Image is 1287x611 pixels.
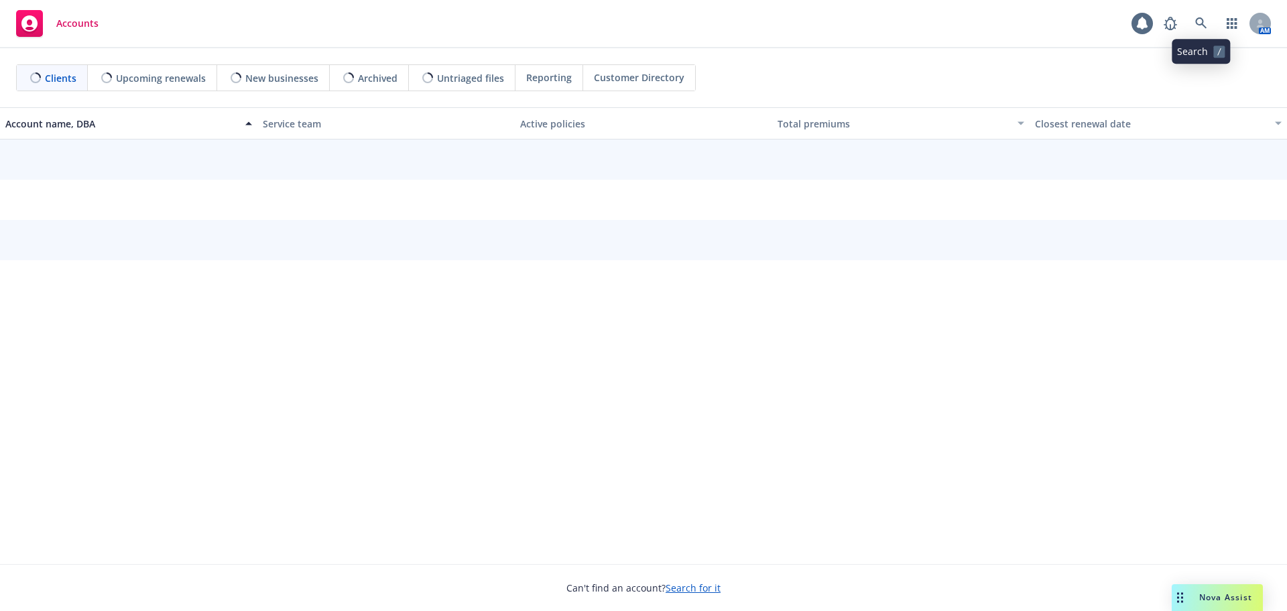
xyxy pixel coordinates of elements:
span: Archived [358,71,397,85]
a: Search [1188,10,1215,37]
span: Reporting [526,70,572,85]
div: Closest renewal date [1035,117,1267,131]
div: Account name, DBA [5,117,237,131]
span: Customer Directory [594,70,684,85]
div: Total premiums [778,117,1009,131]
span: Upcoming renewals [116,71,206,85]
button: Total premiums [772,107,1030,140]
span: Clients [45,71,76,85]
span: New businesses [245,71,318,85]
button: Closest renewal date [1030,107,1287,140]
a: Search for it [666,581,721,594]
div: Drag to move [1172,584,1188,611]
a: Accounts [11,5,104,42]
div: Service team [263,117,509,131]
button: Active policies [515,107,772,140]
a: Switch app [1219,10,1245,37]
span: Untriaged files [437,71,504,85]
button: Service team [257,107,515,140]
span: Nova Assist [1199,592,1252,603]
div: Active policies [520,117,767,131]
span: Accounts [56,18,99,29]
span: Can't find an account? [566,581,721,595]
button: Nova Assist [1172,584,1263,611]
a: Report a Bug [1157,10,1184,37]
